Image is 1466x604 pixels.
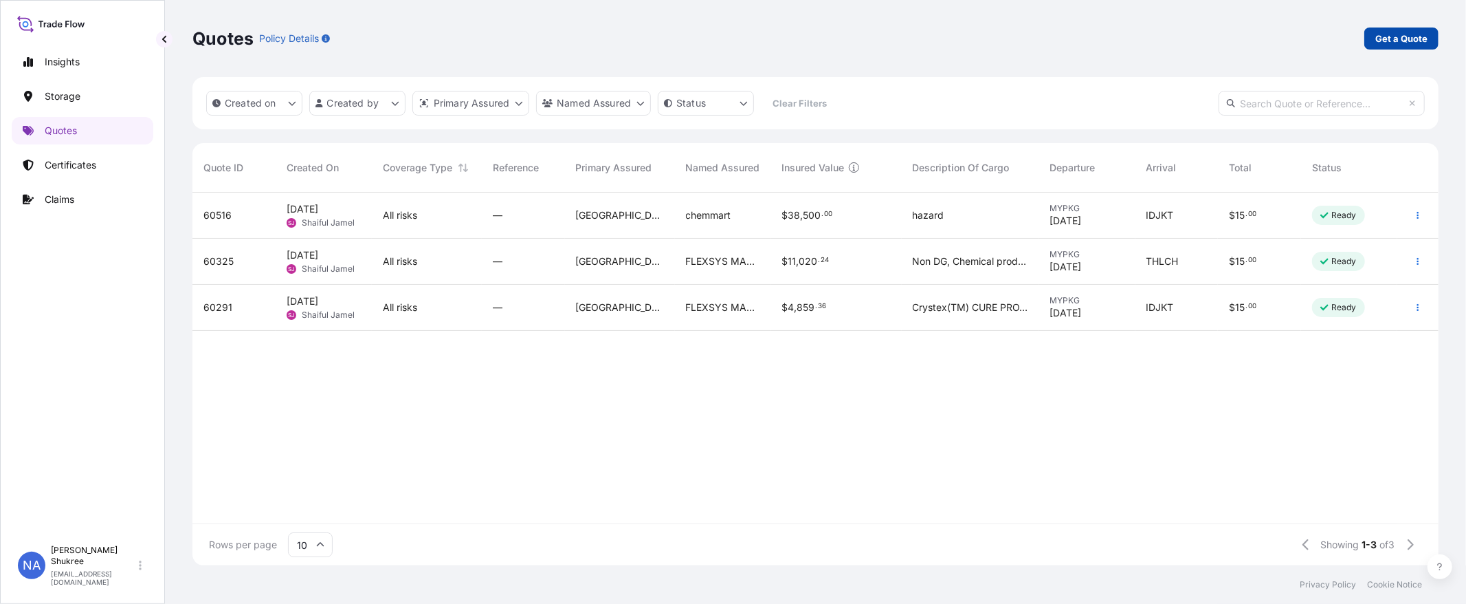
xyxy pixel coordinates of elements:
[1050,203,1124,214] span: MYPKG
[206,91,302,116] button: createdOn Filter options
[1300,579,1356,590] a: Privacy Policy
[203,255,234,268] span: 60325
[799,257,818,266] span: 020
[1248,304,1256,309] span: 00
[1235,257,1245,266] span: 15
[557,96,631,110] p: Named Assured
[797,303,815,312] span: 859
[287,202,318,216] span: [DATE]
[1235,211,1245,220] span: 15
[302,263,355,274] span: Shaiful Jamel
[51,545,136,567] p: [PERSON_NAME] Shukree
[45,193,74,206] p: Claims
[1312,161,1342,175] span: Status
[203,208,232,222] span: 60516
[1229,257,1235,266] span: $
[434,96,509,110] p: Primary Assured
[1050,249,1124,260] span: MYPKG
[1362,538,1377,552] span: 1-3
[1248,258,1256,263] span: 00
[209,538,277,552] span: Rows per page
[686,255,760,268] span: FLEXSYS MALAYSIA SDN. BHD
[818,304,826,309] span: 36
[795,303,797,312] span: ,
[412,91,529,116] button: distributor Filter options
[686,161,760,175] span: Named Assured
[12,151,153,179] a: Certificates
[818,258,820,263] span: .
[821,258,829,263] span: 24
[203,301,232,314] span: 60291
[913,255,1028,268] span: Non DG, Chemical product - Crystex (HS code: 382499 )
[493,255,502,268] span: —
[1146,161,1177,175] span: Arrival
[302,217,355,228] span: Shaiful Jamel
[192,28,254,50] p: Quotes
[773,96,827,110] p: Clear Filters
[1050,214,1082,228] span: [DATE]
[45,158,96,172] p: Certificates
[788,211,801,220] span: 38
[913,301,1028,314] span: Crystex(TM) CURE PRO, 20 KG (44.0 LB), Bag (HS code: 382499 )
[1235,303,1245,312] span: 15
[455,160,471,176] button: Sort
[383,301,417,314] span: All risks
[259,32,319,45] p: Policy Details
[1050,260,1082,274] span: [DATE]
[1146,208,1174,222] span: IDJKT
[45,55,80,69] p: Insights
[1050,161,1096,175] span: Departure
[536,91,651,116] button: cargoOwner Filter options
[1229,211,1235,220] span: $
[12,117,153,144] a: Quotes
[1245,212,1247,217] span: .
[383,208,417,222] span: All risks
[288,216,295,230] span: SJ
[1331,256,1357,267] p: Ready
[1331,210,1357,221] p: Ready
[913,161,1010,175] span: Description Of Cargo
[821,212,823,217] span: .
[797,257,799,266] span: ,
[1321,538,1359,552] span: Showing
[493,161,539,175] span: Reference
[12,186,153,213] a: Claims
[1367,579,1422,590] a: Cookie Notice
[1375,32,1428,45] p: Get a Quote
[493,301,502,314] span: —
[576,208,664,222] span: [GEOGRAPHIC_DATA]
[12,83,153,110] a: Storage
[383,255,417,268] span: All risks
[686,208,731,222] span: chemmart
[327,96,379,110] p: Created by
[782,303,788,312] span: $
[801,211,803,220] span: ,
[761,92,838,114] button: Clear Filters
[287,161,339,175] span: Created On
[676,96,706,110] p: Status
[576,301,664,314] span: [GEOGRAPHIC_DATA]
[12,48,153,76] a: Insights
[1245,304,1247,309] span: .
[788,303,795,312] span: 4
[1050,306,1082,320] span: [DATE]
[782,161,845,175] span: Insured Value
[788,257,797,266] span: 11
[576,255,664,268] span: [GEOGRAPHIC_DATA]
[302,310,355,321] span: Shaiful Jamel
[1146,301,1174,314] span: IDJKT
[45,124,77,138] p: Quotes
[1219,91,1425,116] input: Search Quote or Reference...
[493,208,502,222] span: —
[287,294,318,308] span: [DATE]
[1248,212,1256,217] span: 00
[288,308,295,322] span: SJ
[1364,28,1439,50] a: Get a Quote
[45,89,80,103] p: Storage
[1229,303,1235,312] span: $
[1380,538,1395,552] span: of 3
[23,559,41,572] span: NA
[686,301,760,314] span: FLEXSYS MALAYSIA SDN. BHD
